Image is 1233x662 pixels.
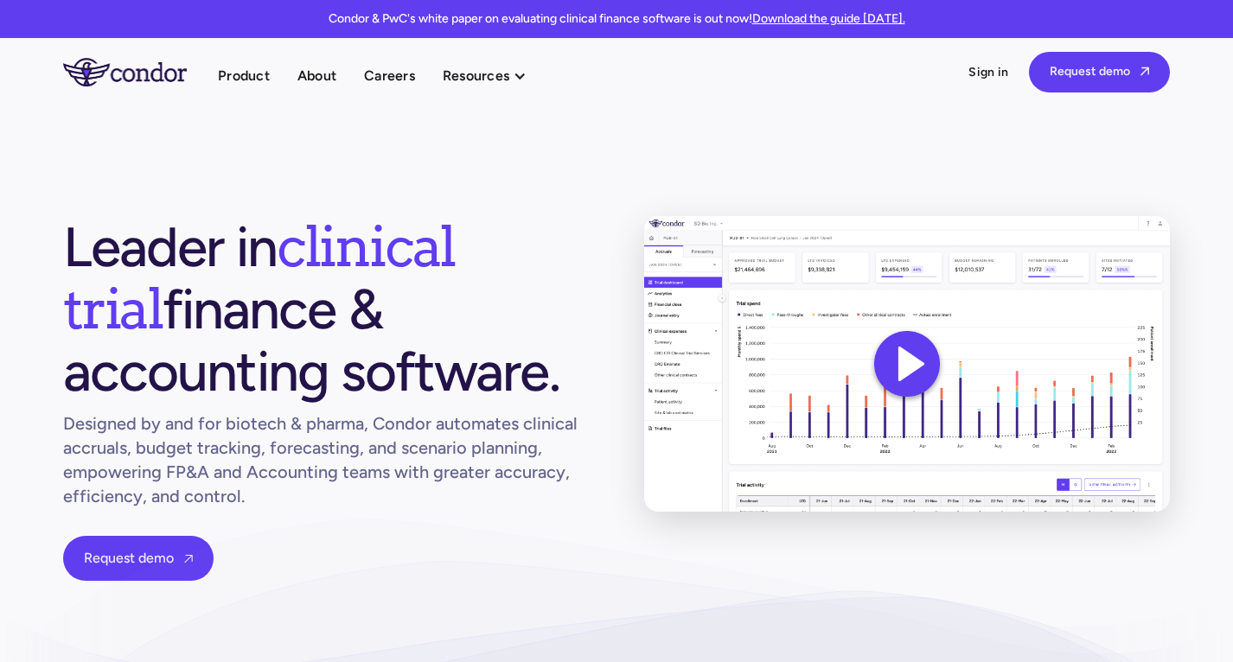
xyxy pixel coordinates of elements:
[752,11,905,26] a: Download the guide [DATE].
[329,10,905,28] p: Condor & PwC's white paper on evaluating clinical finance software is out now!
[63,536,214,581] a: Request demo
[364,64,415,87] a: Careers
[297,64,336,87] a: About
[184,553,193,564] span: 
[1029,52,1170,92] a: Request demo
[63,411,589,508] h1: Designed by and for biotech & pharma, Condor automates clinical accruals, budget tracking, foreca...
[63,213,455,342] span: clinical trial
[1140,66,1149,77] span: 
[443,64,544,87] div: Resources
[63,216,589,403] h1: Leader in finance & accounting software.
[968,64,1008,81] a: Sign in
[443,64,509,87] div: Resources
[63,58,218,86] a: home
[218,64,270,87] a: Product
